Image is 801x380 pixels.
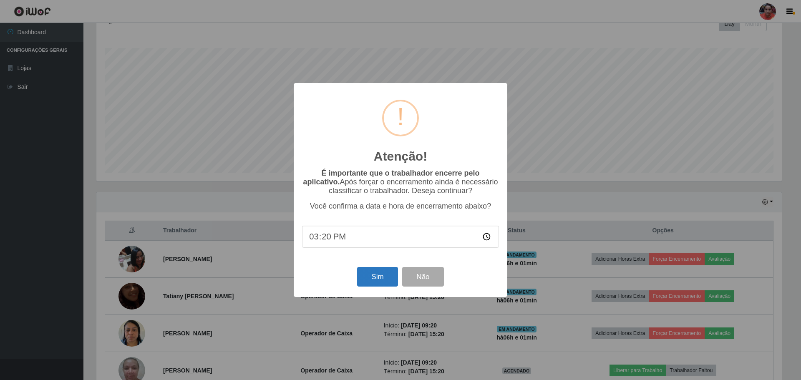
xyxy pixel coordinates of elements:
[303,169,479,186] b: É importante que o trabalhador encerre pelo aplicativo.
[402,267,443,287] button: Não
[302,169,499,195] p: Após forçar o encerramento ainda é necessário classificar o trabalhador. Deseja continuar?
[357,267,398,287] button: Sim
[302,202,499,211] p: Você confirma a data e hora de encerramento abaixo?
[374,149,427,164] h2: Atenção!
